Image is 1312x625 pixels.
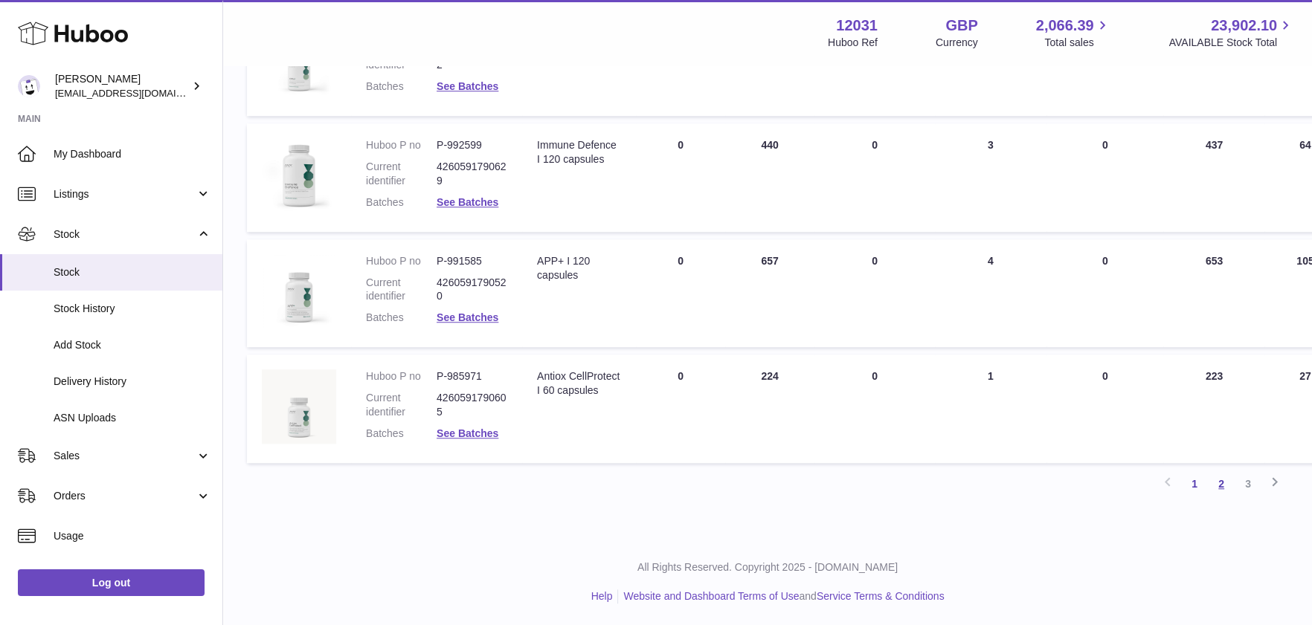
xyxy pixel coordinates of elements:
[814,123,935,232] td: 0
[235,560,1300,574] p: All Rights Reserved. Copyright 2025 - [DOMAIN_NAME]
[725,239,814,348] td: 657
[935,354,1046,463] td: 1
[1102,370,1108,382] span: 0
[54,529,211,543] span: Usage
[54,227,196,242] span: Stock
[54,338,211,352] span: Add Stock
[935,123,1046,232] td: 3
[366,311,437,325] dt: Batches
[366,369,437,383] dt: Huboo P no
[366,254,437,268] dt: Huboo P no
[636,354,725,463] td: 0
[636,239,725,348] td: 0
[591,590,613,602] a: Help
[945,16,977,36] strong: GBP
[437,311,498,323] a: See Batches
[623,590,799,602] a: Website and Dashboard Terms of Use
[262,369,336,444] img: product image
[18,75,40,97] img: admin@makewellforyou.com
[1168,36,1294,50] span: AVAILABLE Stock Total
[55,72,189,100] div: [PERSON_NAME]
[836,16,878,36] strong: 12031
[437,369,507,383] dd: P-985971
[18,569,205,596] a: Log out
[1235,470,1261,497] a: 3
[1168,16,1294,50] a: 23,902.10 AVAILABLE Stock Total
[1036,16,1094,36] span: 2,066.39
[814,239,935,348] td: 0
[437,196,498,208] a: See Batches
[366,80,437,94] dt: Batches
[1208,470,1235,497] a: 2
[437,254,507,268] dd: P-991585
[437,138,507,152] dd: P-992599
[437,391,507,419] dd: 4260591790605
[828,36,878,50] div: Huboo Ref
[54,375,211,389] span: Delivery History
[725,354,814,463] td: 224
[1181,470,1208,497] a: 1
[817,590,945,602] a: Service Terms & Conditions
[537,138,621,166] div: Immune Defence I 120 capsules
[366,427,437,441] dt: Batches
[1211,16,1277,36] span: 23,902.10
[262,138,336,213] img: product image
[54,265,211,279] span: Stock
[636,123,725,232] td: 0
[366,195,437,210] dt: Batches
[54,147,211,161] span: My Dashboard
[54,187,196,201] span: Listings
[55,87,219,99] span: [EMAIL_ADDRESS][DOMAIN_NAME]
[1102,255,1108,267] span: 0
[1102,139,1108,151] span: 0
[1044,36,1110,50] span: Total sales
[366,138,437,152] dt: Huboo P no
[1163,239,1264,348] td: 653
[366,160,437,188] dt: Current identifier
[618,589,944,603] li: and
[1163,123,1264,232] td: 437
[935,239,1046,348] td: 4
[814,354,935,463] td: 0
[537,369,621,398] div: Antiox CellProtect I 60 capsules
[54,411,211,425] span: ASN Uploads
[936,36,978,50] div: Currency
[54,302,211,316] span: Stock History
[1163,354,1264,463] td: 223
[537,254,621,282] div: APP+ I 120 capsules
[725,123,814,232] td: 440
[1036,16,1111,50] a: 2,066.39 Total sales
[366,391,437,419] dt: Current identifier
[262,254,336,328] img: product image
[54,449,196,463] span: Sales
[437,427,498,439] a: See Batches
[366,276,437,304] dt: Current identifier
[54,489,196,503] span: Orders
[437,276,507,304] dd: 4260591790520
[437,80,498,92] a: See Batches
[437,160,507,188] dd: 4260591790629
